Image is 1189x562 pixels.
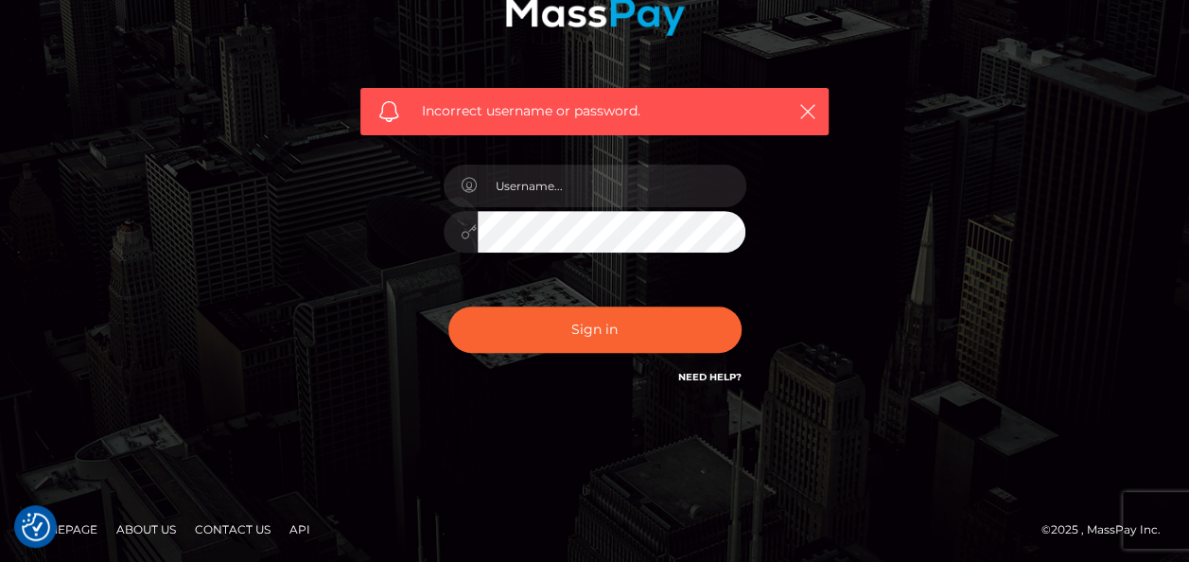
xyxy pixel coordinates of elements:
input: Username... [478,165,746,207]
div: © 2025 , MassPay Inc. [1041,519,1175,540]
button: Sign in [448,307,742,353]
a: API [282,515,318,544]
a: Homepage [21,515,105,544]
button: Consent Preferences [22,513,50,541]
a: Contact Us [187,515,278,544]
span: Incorrect username or password. [422,101,767,121]
a: About Us [109,515,184,544]
img: Revisit consent button [22,513,50,541]
a: Need Help? [678,371,742,383]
